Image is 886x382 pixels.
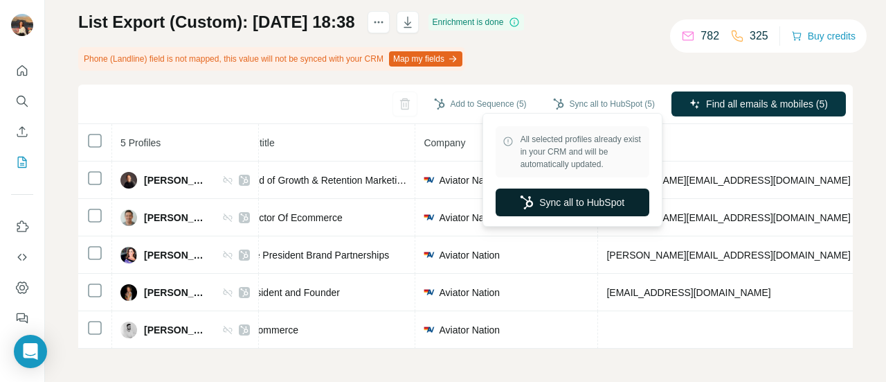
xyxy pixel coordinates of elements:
[241,175,407,186] span: Head of Growth & Retention Marketing
[78,11,355,33] h1: List Export (Custom): [DATE] 18:38
[11,119,33,144] button: Enrich CSV
[439,173,500,187] span: Aviator Nation
[11,306,33,331] button: Feedback
[428,14,525,31] div: Enrichment is done
[11,214,33,239] button: Use Surfe on LinkedIn
[78,47,465,71] div: Phone (Landline) field is not mapped, this value will not be synced with your CRM
[241,212,342,223] span: Director Of Ecommerce
[120,284,137,301] img: Avatar
[241,287,339,298] span: President and Founder
[700,28,719,44] p: 782
[543,94,664,114] button: Sync all to HubSpot (5)
[424,252,435,258] img: company-logo
[424,137,465,148] span: Company
[11,275,33,300] button: Dashboard
[439,211,500,225] span: Aviator Nation
[750,28,768,44] p: 325
[11,150,33,175] button: My lists
[241,250,389,261] span: Vice President Brand Partnerships
[439,286,500,299] span: Aviator Nation
[120,209,137,226] img: Avatar
[241,137,274,148] span: Job title
[120,322,137,338] img: Avatar
[11,58,33,83] button: Quick start
[496,189,649,216] button: Sync all to HubSpot
[144,211,208,225] span: [PERSON_NAME]
[706,97,828,111] span: Find all emails & mobiles (5)
[424,94,536,114] button: Add to Sequence (5)
[120,172,137,189] img: Avatar
[439,248,500,262] span: Aviator Nation
[439,323,500,337] span: Aviator Nation
[521,133,642,171] span: All selected profiles already exist in your CRM and will be automatically updated.
[144,248,208,262] span: [PERSON_NAME]
[606,175,850,186] span: [PERSON_NAME][EMAIL_ADDRESS][DOMAIN_NAME]
[606,212,850,223] span: [PERSON_NAME][EMAIL_ADDRESS][DOMAIN_NAME]
[144,173,208,187] span: [PERSON_NAME]
[11,89,33,114] button: Search
[11,14,33,36] img: Avatar
[424,214,435,220] img: company-logo
[144,323,208,337] span: [PERSON_NAME]
[424,289,435,295] img: company-logo
[791,26,856,46] button: Buy credits
[11,245,33,270] button: Use Surfe API
[424,327,435,333] img: company-logo
[241,324,298,336] span: E-Commerce
[14,335,47,368] div: Open Intercom Messenger
[120,247,137,263] img: Avatar
[144,286,208,299] span: [PERSON_NAME]
[368,11,390,33] button: actions
[606,287,770,298] span: [EMAIL_ADDRESS][DOMAIN_NAME]
[606,250,850,261] span: [PERSON_NAME][EMAIL_ADDRESS][DOMAIN_NAME]
[424,177,435,183] img: company-logo
[120,137,161,148] span: 5 Profiles
[389,51,462,67] button: Map my fields
[671,92,846,116] button: Find all emails & mobiles (5)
